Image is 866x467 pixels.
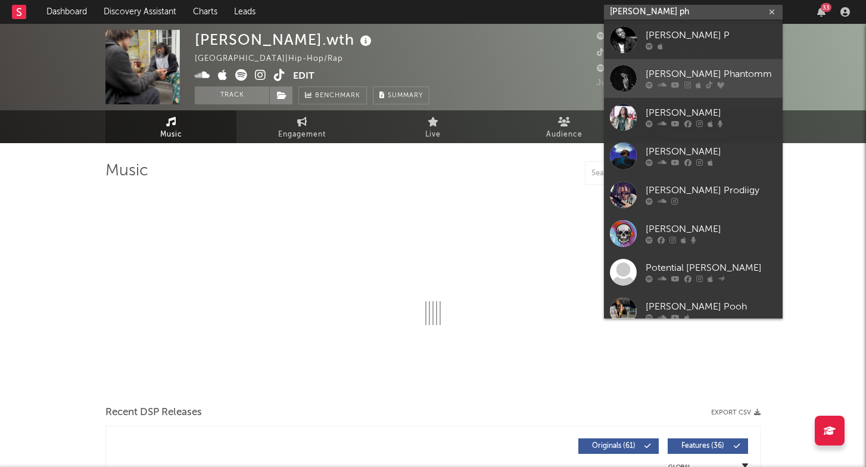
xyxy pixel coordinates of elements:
[160,128,182,142] span: Music
[597,79,668,87] span: Jump Score: 80.0
[195,86,269,104] button: Track
[597,49,631,57] span: 1,541
[578,438,659,454] button: Originals(61)
[675,443,730,450] span: Features ( 36 )
[293,69,314,84] button: Edit
[646,300,777,314] div: [PERSON_NAME] Pooh
[298,86,367,104] a: Benchmark
[105,406,202,420] span: Recent DSP Releases
[499,110,630,143] a: Audience
[278,128,326,142] span: Engagement
[604,5,783,20] input: Search for artists
[646,184,777,198] div: [PERSON_NAME] Prodiigy
[597,33,631,41] span: 1,315
[646,222,777,237] div: [PERSON_NAME]
[646,106,777,120] div: [PERSON_NAME]
[604,214,783,253] a: [PERSON_NAME]
[586,443,641,450] span: Originals ( 61 )
[236,110,367,143] a: Engagement
[646,145,777,159] div: [PERSON_NAME]
[604,292,783,330] a: [PERSON_NAME] Pooh
[668,438,748,454] button: Features(36)
[604,20,783,59] a: [PERSON_NAME] P
[425,128,441,142] span: Live
[315,89,360,103] span: Benchmark
[646,29,777,43] div: [PERSON_NAME] P
[195,30,375,50] div: [PERSON_NAME].wth
[195,52,357,66] div: [GEOGRAPHIC_DATA] | Hip-Hop/Rap
[604,137,783,175] a: [PERSON_NAME]
[105,110,236,143] a: Music
[604,98,783,137] a: [PERSON_NAME]
[817,7,825,17] button: 33
[373,86,429,104] button: Summary
[367,110,499,143] a: Live
[604,175,783,214] a: [PERSON_NAME] Prodiigy
[646,67,777,82] div: [PERSON_NAME] Phantomm
[646,261,777,276] div: Potential [PERSON_NAME]
[388,92,423,99] span: Summary
[585,169,711,178] input: Search by song name or URL
[604,253,783,292] a: Potential [PERSON_NAME]
[821,3,831,12] div: 33
[711,409,761,416] button: Export CSV
[597,65,705,73] span: 7,615 Monthly Listeners
[546,128,582,142] span: Audience
[604,59,783,98] a: [PERSON_NAME] Phantomm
